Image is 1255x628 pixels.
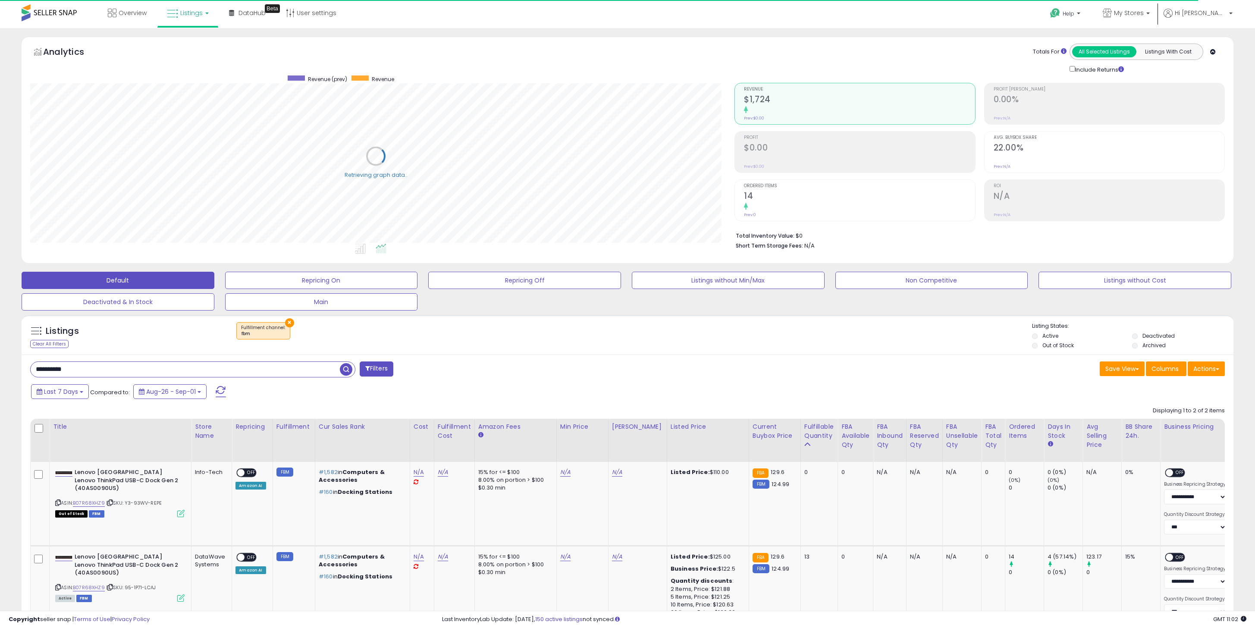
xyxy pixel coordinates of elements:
[671,577,742,585] div: :
[753,468,769,478] small: FBA
[804,468,831,476] div: 0
[1086,568,1121,576] div: 0
[225,272,418,289] button: Repricing On
[285,318,294,327] button: ×
[994,116,1010,121] small: Prev: N/A
[478,431,483,439] small: Amazon Fees.
[994,94,1224,106] h2: 0.00%
[1114,9,1144,17] span: My Stores
[671,553,742,561] div: $125.00
[319,572,333,581] span: #160
[671,422,745,431] div: Listed Price
[671,468,742,476] div: $110.00
[1188,361,1225,376] button: Actions
[772,565,789,573] span: 124.99
[55,595,75,602] span: All listings currently available for purchase on Amazon
[1136,46,1200,57] button: Listings With Cost
[771,468,784,476] span: 129.6
[146,387,196,396] span: Aug-26 - Sep-01
[75,553,179,579] b: Lenovo [GEOGRAPHIC_DATA] Lenovo ThinkPad USB-C Dock Gen 2 (40AS0090US)
[753,422,797,440] div: Current Buybox Price
[53,422,188,431] div: Title
[241,331,286,337] div: fbm
[994,191,1224,203] h2: N/A
[1142,342,1166,349] label: Archived
[1151,364,1179,373] span: Columns
[74,615,110,623] a: Terms of Use
[345,171,408,179] div: Retrieving graph data..
[265,4,280,13] div: Tooltip anchor
[1009,484,1044,492] div: 0
[43,46,101,60] h5: Analytics
[985,422,1001,449] div: FBA Total Qty
[276,468,293,477] small: FBM
[736,230,1218,240] li: $0
[1009,422,1040,440] div: Ordered Items
[428,272,621,289] button: Repricing Off
[612,422,663,431] div: [PERSON_NAME]
[1009,553,1044,561] div: 14
[319,422,406,431] div: Cur Sales Rank
[338,572,392,581] span: Docking Stations
[319,573,403,581] p: in
[671,468,710,476] b: Listed Price:
[414,468,424,477] a: N/A
[560,553,571,561] a: N/A
[994,212,1010,217] small: Prev: N/A
[744,116,764,121] small: Prev: $0.00
[133,384,207,399] button: Aug-26 - Sep-01
[319,468,385,484] span: Computers & Accessories
[119,9,147,17] span: Overview
[744,135,975,140] span: Profit
[1039,272,1231,289] button: Listings without Cost
[671,565,718,573] b: Business Price:
[1164,481,1227,487] label: Business Repricing Strategy:
[910,422,939,449] div: FBA Reserved Qty
[753,480,769,489] small: FBM
[841,553,866,561] div: 0
[1175,9,1227,17] span: Hi [PERSON_NAME]
[55,470,72,476] img: 21kWViXaTGL._SL40_.jpg
[90,388,130,396] span: Compared to:
[414,422,430,431] div: Cost
[1142,332,1175,339] label: Deactivated
[319,488,403,496] p: in
[946,422,978,449] div: FBA Unsellable Qty
[55,553,185,601] div: ASIN:
[1086,422,1118,449] div: Avg Selling Price
[22,272,214,289] button: Default
[1164,9,1233,28] a: Hi [PERSON_NAME]
[9,615,150,624] div: seller snap | |
[744,164,764,169] small: Prev: $0.00
[319,553,385,568] span: Computers & Accessories
[438,553,448,561] a: N/A
[112,615,150,623] a: Privacy Policy
[994,143,1224,154] h2: 22.00%
[612,468,622,477] a: N/A
[478,561,550,568] div: 8.00% on portion > $100
[1009,468,1044,476] div: 0
[841,468,866,476] div: 0
[478,484,550,492] div: $0.30 min
[1072,46,1136,57] button: All Selected Listings
[1048,553,1082,561] div: 4 (57.14%)
[478,422,553,431] div: Amazon Fees
[1048,484,1082,492] div: 0 (0%)
[946,468,975,476] div: N/A
[744,184,975,188] span: Ordered Items
[736,232,794,239] b: Total Inventory Value:
[671,553,710,561] b: Listed Price:
[1063,64,1134,74] div: Include Returns
[1164,422,1252,431] div: Business Pricing
[877,468,900,476] div: N/A
[55,510,88,518] span: All listings that are currently out of stock and unavailable for purchase on Amazon
[276,422,311,431] div: Fulfillment
[319,553,403,568] p: in
[771,553,784,561] span: 129.6
[1048,477,1060,484] small: (0%)
[478,476,550,484] div: 8.00% on portion > $100
[994,135,1224,140] span: Avg. Buybox Share
[744,87,975,92] span: Revenue
[671,585,742,593] div: 2 Items, Price: $121.88
[1086,553,1121,561] div: 123.17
